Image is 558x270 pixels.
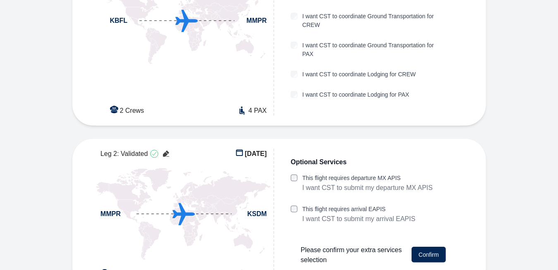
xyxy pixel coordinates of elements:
[302,174,433,182] label: This flight requires departure MX APIS
[249,106,267,116] span: 4 PAX
[247,16,267,26] span: MMPR
[101,209,121,219] span: MMPR
[412,247,446,263] button: Confirm
[302,214,416,224] p: I want CST to submit my arrival EAPIS
[101,149,148,159] span: Leg 2: Validated
[302,182,433,193] p: I want CST to submit my departure MX APIS
[302,205,416,214] label: This flight requires arrival EAPIS
[247,209,267,219] span: KSDM
[291,157,347,167] span: Optional Services
[120,106,144,116] span: 2 Crews
[302,12,447,29] label: I want CST to coordinate Ground Transportation for CREW
[302,90,410,99] label: I want CST to coordinate Lodging for PAX
[302,70,416,79] label: I want CST to coordinate Lodging for CREW
[301,245,405,265] span: Please confirm your extra services selection
[302,41,447,58] label: I want CST to coordinate Ground Transportation for PAX
[245,149,267,159] span: [DATE]
[110,16,128,26] span: KBFL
